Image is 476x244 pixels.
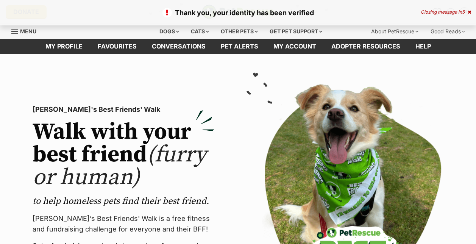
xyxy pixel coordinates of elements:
span: (furry or human) [33,141,206,192]
p: [PERSON_NAME]'s Best Friends' Walk [33,104,214,115]
div: Good Reads [425,24,470,39]
p: [PERSON_NAME]’s Best Friends' Walk is a free fitness and fundraising challenge for everyone and t... [33,213,214,235]
div: Other pets [215,24,263,39]
div: About PetRescue [366,24,424,39]
a: My profile [38,39,90,54]
a: conversations [144,39,213,54]
p: to help homeless pets find their best friend. [33,195,214,207]
div: Cats [186,24,214,39]
a: My account [266,39,324,54]
a: Adopter resources [324,39,408,54]
a: Favourites [90,39,144,54]
span: Menu [20,28,36,34]
a: Pet alerts [213,39,266,54]
a: Menu [11,24,42,38]
a: Help [408,39,439,54]
div: Dogs [154,24,184,39]
div: Get pet support [264,24,328,39]
h2: Walk with your best friend [33,121,214,189]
